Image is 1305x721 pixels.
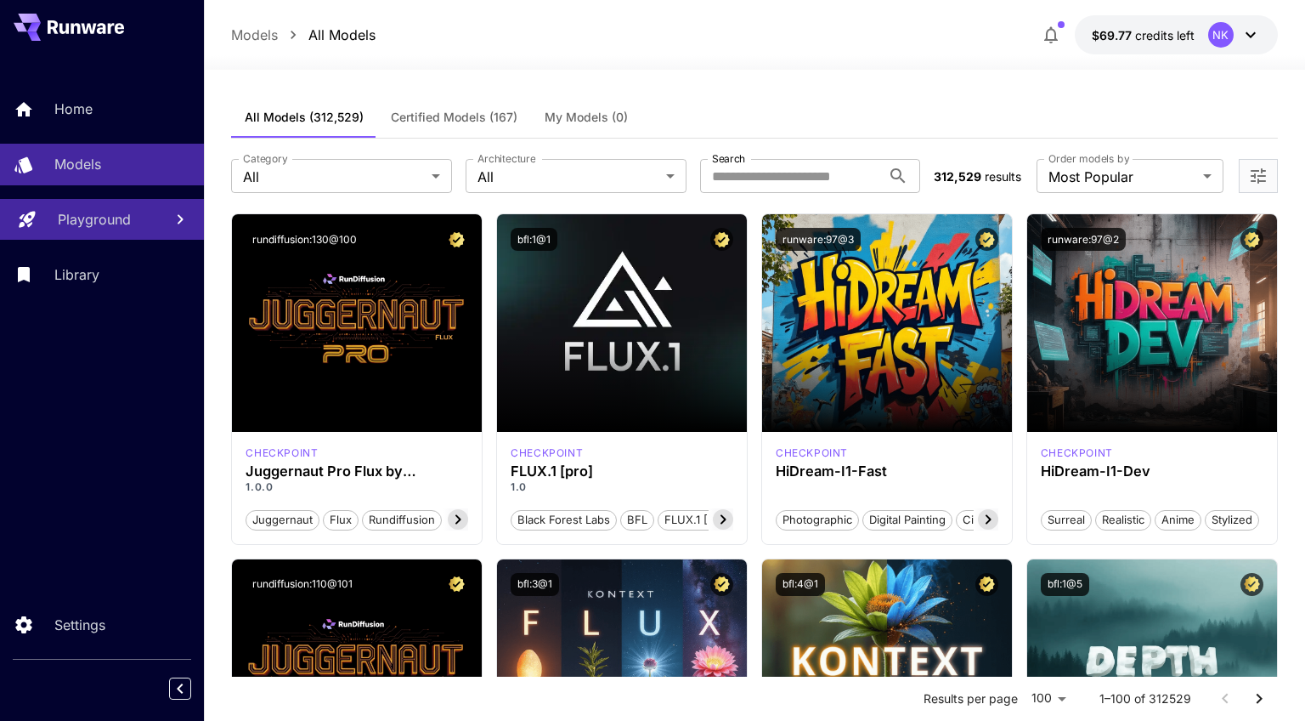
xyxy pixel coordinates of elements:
[620,508,654,531] button: BFL
[54,615,105,635] p: Settings
[1099,690,1191,707] p: 1–100 of 312529
[308,25,376,45] a: All Models
[1248,166,1268,187] button: Open more filters
[1096,512,1150,529] span: Realistic
[246,446,318,461] div: FLUX.1 D
[621,512,653,529] span: BFL
[511,463,733,480] h3: FLUX.1 [pro]
[231,25,376,45] nav: breadcrumb
[1208,22,1234,48] div: NK
[58,209,131,230] p: Playground
[169,678,191,700] button: Collapse sidebar
[1135,28,1195,43] span: credits left
[658,508,737,531] button: FLUX.1 [pro]
[477,167,659,187] span: All
[511,446,583,461] p: checkpoint
[776,228,861,251] button: runware:97@3
[54,99,93,119] p: Home
[182,673,204,704] div: Collapse sidebar
[1095,508,1151,531] button: Realistic
[391,110,517,125] span: Certified Models (167)
[511,508,617,531] button: Black Forest Labs
[245,110,364,125] span: All Models (312,529)
[776,508,859,531] button: Photographic
[54,264,99,285] p: Library
[1048,167,1196,187] span: Most Popular
[1092,26,1195,44] div: $69.7677
[445,228,468,251] button: Certified Model – Vetted for best performance and includes a commercial license.
[658,512,736,529] span: FLUX.1 [pro]
[246,446,318,461] p: checkpoint
[1220,639,1305,721] iframe: Chat Widget
[511,446,583,461] div: fluxpro
[511,228,557,251] button: bfl:1@1
[243,151,288,166] label: Category
[54,154,101,174] p: Models
[1075,15,1278,54] button: $69.7677NK
[246,573,359,596] button: rundiffusion:110@101
[975,228,998,251] button: Certified Model – Vetted for best performance and includes a commercial license.
[231,25,278,45] a: Models
[243,167,425,187] span: All
[1206,512,1258,529] span: Stylized
[511,573,559,596] button: bfl:3@1
[1155,512,1200,529] span: Anime
[776,573,825,596] button: bfl:4@1
[934,169,981,184] span: 312,529
[445,573,468,596] button: Certified Model – Vetted for best performance and includes a commercial license.
[710,228,733,251] button: Certified Model – Vetted for best performance and includes a commercial license.
[1048,151,1129,166] label: Order models by
[863,512,952,529] span: Digital Painting
[776,446,848,461] p: checkpoint
[1042,512,1091,529] span: Surreal
[1041,508,1092,531] button: Surreal
[1041,228,1126,251] button: runware:97@2
[1092,28,1135,43] span: $69.77
[511,512,616,529] span: Black Forest Labs
[924,690,1018,707] p: Results per page
[323,508,359,531] button: flux
[1041,446,1113,461] p: checkpoint
[1041,463,1263,480] h3: HiDream-I1-Dev
[1205,508,1259,531] button: Stylized
[1240,573,1263,596] button: Certified Model – Vetted for best performance and includes a commercial license.
[362,508,442,531] button: rundiffusion
[511,480,733,495] p: 1.0
[477,151,535,166] label: Architecture
[545,110,628,125] span: My Models (0)
[246,463,468,480] h3: Juggernaut Pro Flux by RunDiffusion
[776,446,848,461] div: HiDream Fast
[324,512,358,529] span: flux
[956,508,1021,531] button: Cinematic
[1041,573,1089,596] button: bfl:1@5
[1155,508,1201,531] button: Anime
[246,480,468,495] p: 1.0.0
[1240,228,1263,251] button: Certified Model – Vetted for best performance and includes a commercial license.
[1041,446,1113,461] div: HiDream Dev
[862,508,952,531] button: Digital Painting
[1025,686,1072,711] div: 100
[363,512,441,529] span: rundiffusion
[712,151,745,166] label: Search
[246,512,319,529] span: juggernaut
[985,169,1021,184] span: results
[957,512,1020,529] span: Cinematic
[246,508,319,531] button: juggernaut
[246,228,364,251] button: rundiffusion:130@100
[975,573,998,596] button: Certified Model – Vetted for best performance and includes a commercial license.
[776,463,998,480] h3: HiDream-I1-Fast
[710,573,733,596] button: Certified Model – Vetted for best performance and includes a commercial license.
[777,512,858,529] span: Photographic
